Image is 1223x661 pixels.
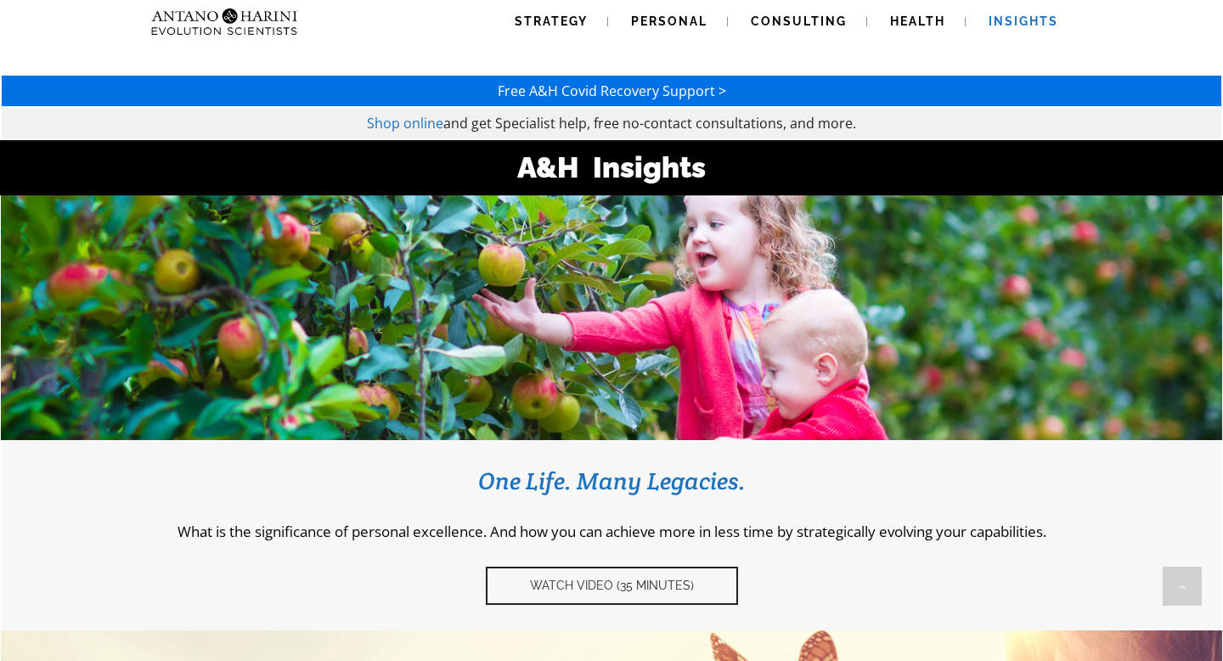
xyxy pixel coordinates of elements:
[530,579,694,593] span: Watch video (35 Minutes)
[486,567,738,605] a: Watch video (35 Minutes)
[989,14,1058,28] span: Insights
[515,14,588,28] span: Strategy
[751,14,847,28] span: Consulting
[890,14,945,28] span: Health
[26,522,1197,541] p: What is the significance of personal excellence. And how you can achieve more in less time by str...
[498,82,726,100] a: Free A&H Covid Recovery Support >
[443,114,856,133] span: and get Specialist help, free no-contact consultations, and more.
[367,114,443,133] a: Shop online
[631,14,707,28] span: Personal
[517,150,706,184] strong: A&H Insights
[26,466,1197,496] h3: One Life. Many Legacies.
